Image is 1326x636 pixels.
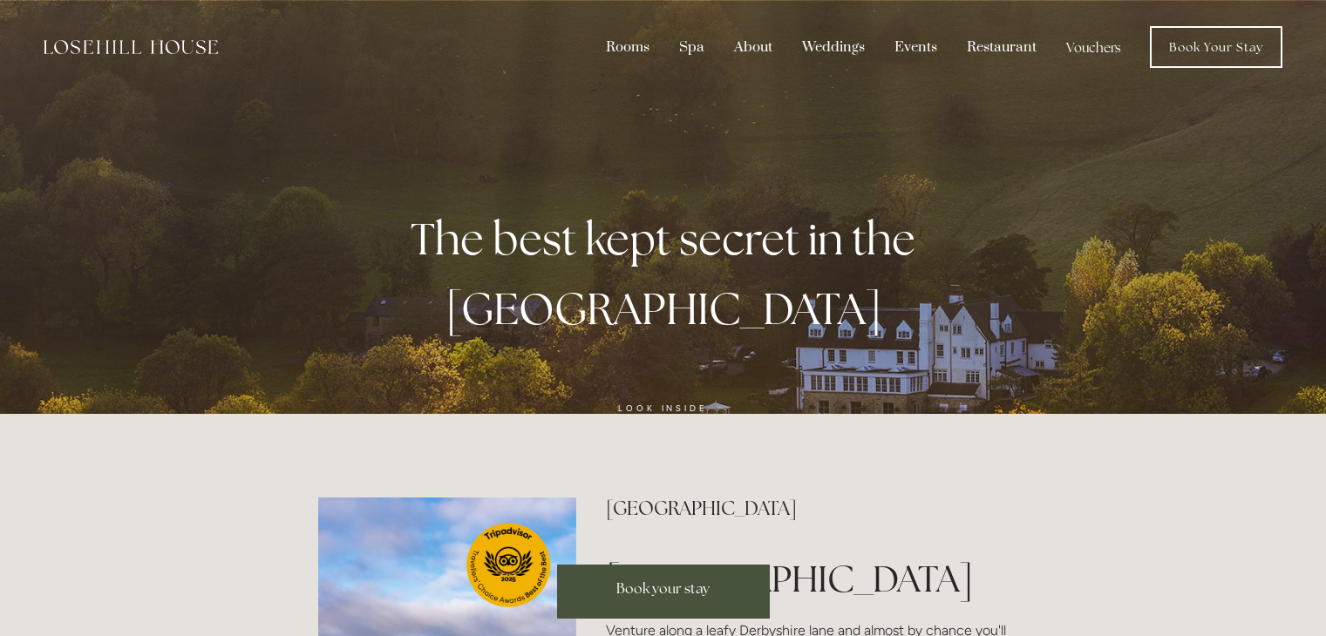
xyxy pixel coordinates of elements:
[1150,26,1282,68] a: Book Your Stay
[789,30,878,64] div: Weddings
[666,30,717,64] div: Spa
[954,30,1050,64] div: Restaurant
[616,579,710,598] span: Book your stay
[593,30,663,64] div: Rooms
[721,30,785,64] div: About
[606,557,1008,600] h1: [GEOGRAPHIC_DATA]
[606,497,1008,520] h2: [GEOGRAPHIC_DATA]
[44,40,218,54] img: Losehill House
[1053,30,1134,64] a: Vouchers
[411,211,915,337] strong: The best kept secret in the [GEOGRAPHIC_DATA]
[881,30,950,64] div: Events
[557,565,770,619] a: Book your stay
[602,395,723,423] a: look inside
